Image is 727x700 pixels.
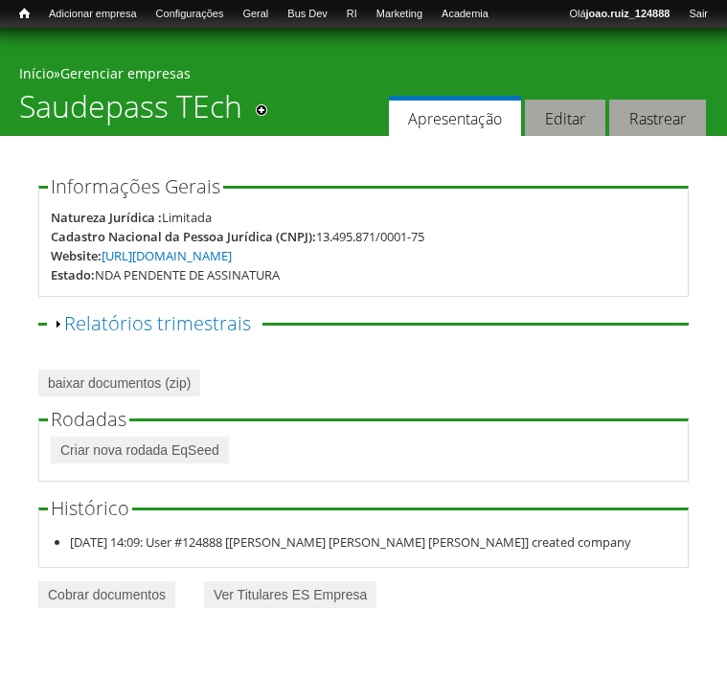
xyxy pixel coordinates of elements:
[39,5,147,24] a: Adicionar empresa
[525,100,605,137] a: Editar
[51,227,316,246] div: Cadastro Nacional da Pessoa Jurídica (CNPJ):
[51,265,95,284] div: Estado:
[316,227,424,246] div: 13.495.871/0001-75
[389,96,521,137] a: Apresentação
[19,64,54,82] a: Início
[278,5,337,24] a: Bus Dev
[51,173,220,199] span: Informações Gerais
[609,100,706,137] a: Rastrear
[51,437,229,463] a: Criar nova rodada EqSeed
[10,5,39,23] a: Início
[19,64,708,88] div: »
[60,64,191,82] a: Gerenciar empresas
[337,5,367,24] a: RI
[51,406,126,432] span: Rodadas
[233,5,278,24] a: Geral
[19,7,30,20] span: Início
[162,208,212,227] div: Limitada
[204,581,376,608] a: Ver Titulares ES Empresa
[38,370,200,396] a: baixar documentos (zip)
[559,5,679,24] a: Olájoao.ruiz_124888
[38,581,175,608] a: Cobrar documentos
[19,88,242,136] h1: Saudepass TEch
[679,5,717,24] a: Sair
[51,208,162,227] div: Natureza Jurídica :
[51,495,129,521] span: Histórico
[51,246,102,265] div: Website:
[147,5,234,24] a: Configurações
[102,247,232,264] a: [URL][DOMAIN_NAME]
[432,5,498,24] a: Academia
[70,532,677,552] li: [DATE] 14:09: User #124888 [[PERSON_NAME] [PERSON_NAME] [PERSON_NAME]] created company
[64,310,251,336] a: Relatórios trimestrais
[586,8,670,19] strong: joao.ruiz_124888
[95,265,280,284] div: NDA PENDENTE DE ASSINATURA
[367,5,432,24] a: Marketing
